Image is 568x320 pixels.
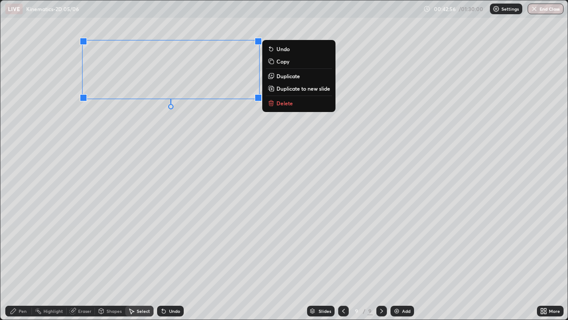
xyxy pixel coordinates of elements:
[393,308,400,315] img: add-slide-button
[276,72,300,80] p: Duplicate
[319,309,331,313] div: Slides
[352,308,361,314] div: 9
[8,5,20,12] p: LIVE
[276,45,290,52] p: Undo
[169,309,180,313] div: Undo
[276,85,330,92] p: Duplicate to new slide
[19,309,27,313] div: Pen
[528,4,564,14] button: End Class
[137,309,150,313] div: Select
[531,5,538,12] img: end-class-cross
[501,7,519,11] p: Settings
[266,83,332,94] button: Duplicate to new slide
[266,71,332,81] button: Duplicate
[106,309,122,313] div: Shapes
[549,309,560,313] div: More
[367,307,373,315] div: 9
[402,309,410,313] div: Add
[363,308,366,314] div: /
[266,98,332,108] button: Delete
[276,58,289,65] p: Copy
[26,5,79,12] p: Kinematics-2D 05/06
[276,100,293,107] p: Delete
[493,5,500,12] img: class-settings-icons
[43,309,63,313] div: Highlight
[266,56,332,67] button: Copy
[78,309,91,313] div: Eraser
[266,44,332,54] button: Undo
